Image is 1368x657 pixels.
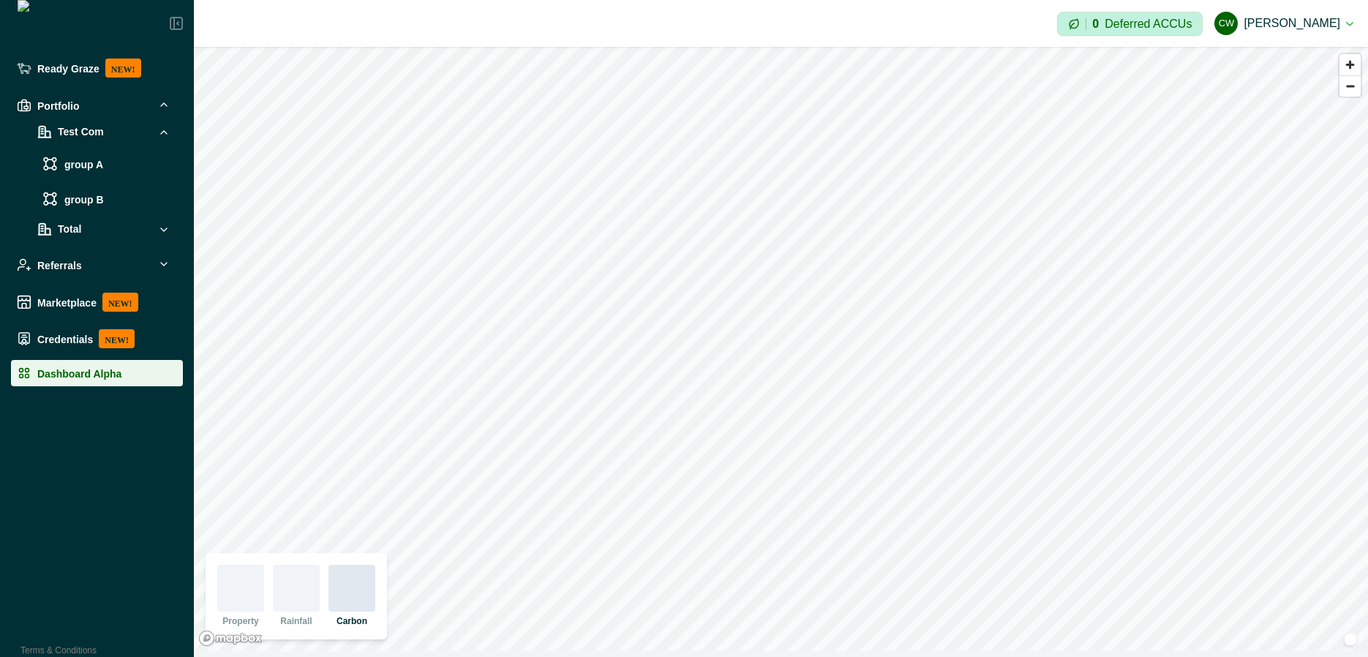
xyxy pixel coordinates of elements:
a: CredentialsNEW! [11,323,183,354]
p: Test Com [52,124,104,140]
span: Zoom out [1339,76,1361,97]
a: MarketplaceNEW! [11,287,183,318]
a: group B [37,184,170,213]
p: Ready Graze [37,62,99,74]
p: Credentials [37,333,93,345]
p: Deferred ACCUs [1105,18,1192,29]
p: Carbon [337,615,367,628]
button: Zoom out [1339,75,1361,97]
p: Portfolio [37,100,80,111]
button: cadel watson[PERSON_NAME] [1214,6,1353,41]
p: NEW! [102,293,138,312]
a: group A [37,149,170,178]
p: group B [64,192,104,208]
a: Mapbox logo [198,630,263,647]
p: Dashboard Alpha [37,367,121,379]
p: 0 [1092,18,1099,30]
p: group A [64,157,103,173]
a: Terms & Conditions [20,645,97,656]
p: NEW! [105,59,141,78]
canvas: Map [194,47,1368,651]
button: Zoom in [1339,54,1361,75]
p: Referrals [37,259,82,271]
a: Ready GrazeNEW! [11,53,183,83]
p: Rainfall [280,615,312,628]
p: Marketplace [37,296,97,308]
p: Total [52,222,81,237]
p: NEW! [99,329,135,348]
a: Dashboard Alpha [11,360,183,386]
p: Property [222,615,258,628]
